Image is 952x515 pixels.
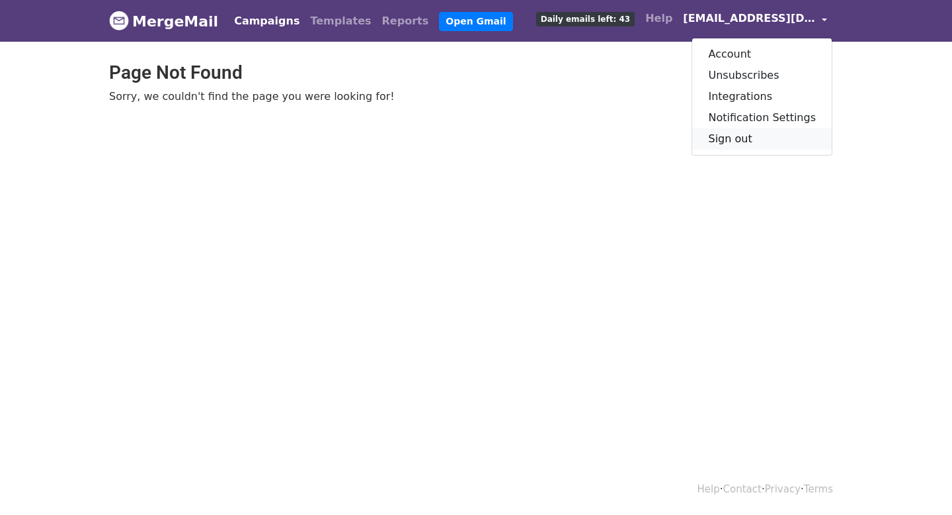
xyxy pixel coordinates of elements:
a: Privacy [765,483,801,495]
a: [EMAIL_ADDRESS][DOMAIN_NAME] [678,5,832,36]
span: Daily emails left: 43 [536,12,635,26]
a: Help [640,5,678,32]
a: Reports [377,8,434,34]
a: Notification Settings [692,107,832,128]
a: Unsubscribes [692,65,832,86]
h2: Page Not Found [109,62,843,84]
a: Help [697,483,720,495]
a: Integrations [692,86,832,107]
p: Sorry, we couldn't find the page you were looking for! [109,89,843,103]
iframe: Chat Widget [886,451,952,515]
a: Contact [723,483,762,495]
a: Account [692,44,832,65]
a: MergeMail [109,7,218,35]
a: Templates [305,8,376,34]
a: Daily emails left: 43 [531,5,640,32]
a: Open Gmail [439,12,512,31]
a: Terms [804,483,833,495]
span: [EMAIL_ADDRESS][DOMAIN_NAME] [683,11,815,26]
div: [EMAIL_ADDRESS][DOMAIN_NAME] [692,38,832,156]
a: Campaigns [229,8,305,34]
img: MergeMail logo [109,11,129,30]
a: Sign out [692,128,832,150]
